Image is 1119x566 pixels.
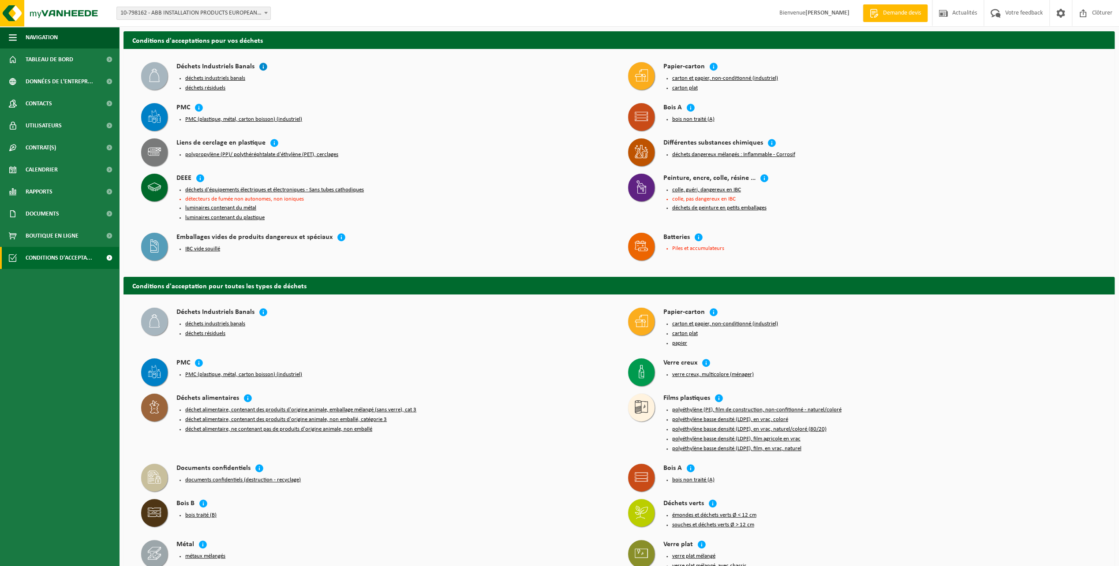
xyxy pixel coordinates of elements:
button: PMC (plastique, métal, carton boisson) (industriel) [185,371,302,378]
h4: Peinture, encre, colle, résine … [663,174,756,184]
button: luminaires contenant du métal [185,205,256,212]
button: polyéthylène basse densité (LDPE), film agricole en vrac [672,436,801,443]
button: déchets de peinture en petits emballages [672,205,767,212]
h2: Conditions d'acceptation pour toutes les types de déchets [124,277,1115,294]
h4: Bois A [663,103,682,113]
button: carton plat [672,85,698,92]
button: bois non traité (A) [672,116,715,123]
span: 10-798162 - ABB INSTALLATION PRODUCTS EUROPEAN CENTRE SA - HOUDENG-GOEGNIES [117,7,270,19]
h4: Batteries [663,233,690,243]
span: Données de l'entrepr... [26,71,93,93]
h4: DEEE [176,174,191,184]
h4: PMC [176,103,190,113]
button: émondes et déchets verts Ø < 12 cm [672,512,756,519]
button: polyéthylène basse densité (LDPE), film, en vrac, naturel [672,445,801,452]
span: Rapports [26,181,52,203]
h4: Films plastiques [663,394,710,404]
button: déchets industriels banals [185,75,245,82]
span: Contrat(s) [26,137,56,159]
button: luminaires contenant du plastique [185,214,265,221]
button: polyéthylène basse densité (LDPE), en vrac, naturel/coloré (80/20) [672,426,827,433]
span: Utilisateurs [26,115,62,137]
h4: Métal [176,540,194,550]
button: déchets industriels banals [185,320,245,328]
h4: Papier-carton [663,308,705,318]
button: souches et déchets verts Ø > 12 cm [672,521,754,529]
h4: Emballages vides de produits dangereux et spéciaux [176,233,333,243]
li: Piles et accumulateurs [672,246,1097,251]
button: polyéthylène (PE), film de construction, non-confitionné - naturel/coloré [672,406,842,413]
button: déchet alimentaire, ne contenant pas de produits d'origine animale, non emballé [185,426,372,433]
a: Demande devis [863,4,928,22]
button: déchets dangereux mélangés : Inflammable - Corrosif [672,151,795,158]
h4: Papier-carton [663,62,705,72]
h4: Déchets Industriels Banals [176,62,254,72]
h4: Verre creux [663,358,697,369]
h4: Différentes substances chimiques [663,138,763,149]
span: Navigation [26,26,58,48]
span: Documents [26,203,59,225]
button: bois traité (B) [185,512,217,519]
h2: Conditions d'acceptations pour vos déchets [124,31,1115,48]
button: verre creux, multicolore (ménager) [672,371,754,378]
h4: Bois A [663,464,682,474]
span: Conditions d'accepta... [26,247,92,269]
button: carton plat [672,330,698,337]
h4: Documents confidentiels [176,464,251,474]
h4: PMC [176,358,190,369]
h4: Déchets alimentaires [176,394,239,404]
span: 10-798162 - ABB INSTALLATION PRODUCTS EUROPEAN CENTRE SA - HOUDENG-GOEGNIES [116,7,271,20]
span: Calendrier [26,159,58,181]
h4: Bois B [176,499,195,509]
button: verre plat mélangé [672,553,715,560]
h4: Déchets Industriels Banals [176,308,254,318]
button: déchet alimentaire, contenant des produits d'origine animale, emballage mélangé (sans verre), cat 3 [185,406,416,413]
span: Boutique en ligne [26,225,79,247]
li: colle, pas dangereux en IBC [672,196,1097,202]
button: polyéthylène basse densité (LDPE), en vrac, coloré [672,416,788,423]
strong: [PERSON_NAME] [805,10,850,16]
h4: Déchets verts [663,499,704,509]
button: colle, guéri, dangereux en IBC [672,186,741,194]
li: détecteurs de fumée non autonomes, non ioniques [185,196,610,202]
button: documents confidentiels (destruction - recyclage) [185,477,301,484]
button: IBC vide souillé [185,246,220,253]
h4: Liens de cerclage en plastique [176,138,266,149]
button: papier [672,340,687,347]
button: PMC (plastique, métal, carton boisson) (industriel) [185,116,302,123]
button: déchet alimentaire, contenant des produits d'origine animale, non emballé, catégorie 3 [185,416,387,423]
button: déchets résiduels [185,85,225,92]
span: Tableau de bord [26,48,73,71]
button: déchets d'équipements électriques et électroniques - Sans tubes cathodiques [185,186,364,194]
button: carton et papier, non-conditionné (industriel) [672,75,778,82]
h4: Verre plat [663,540,693,550]
button: carton et papier, non-conditionné (industriel) [672,320,778,328]
button: déchets résiduels [185,330,225,337]
button: bois non traité (A) [672,477,715,484]
span: Contacts [26,93,52,115]
button: métaux mélangés [185,553,225,560]
span: Demande devis [881,9,923,18]
button: polypropylène (PP)/ polythéréphtalate d'éthylène (PET), cerclages [185,151,338,158]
